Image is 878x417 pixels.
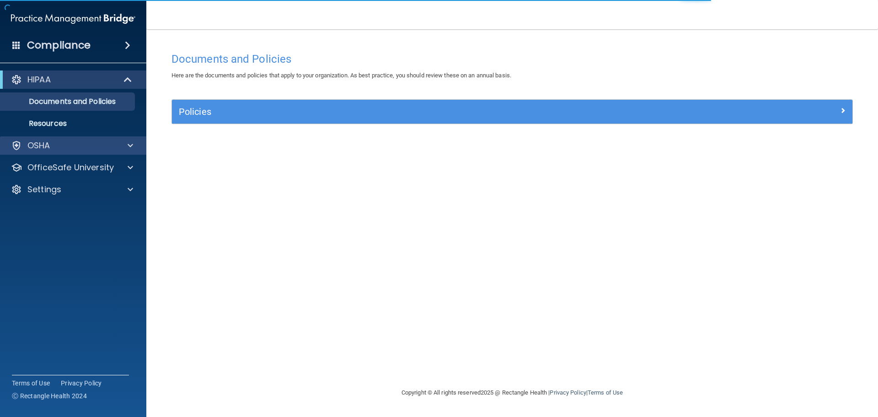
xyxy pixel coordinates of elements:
a: Policies [179,104,846,119]
a: Terms of Use [588,389,623,396]
a: OfficeSafe University [11,162,133,173]
h5: Policies [179,107,675,117]
span: Here are the documents and policies that apply to your organization. As best practice, you should... [171,72,511,79]
p: Settings [27,184,61,195]
a: Privacy Policy [61,379,102,388]
p: OSHA [27,140,50,151]
h4: Compliance [27,39,91,52]
div: Copyright © All rights reserved 2025 @ Rectangle Health | | [345,378,679,407]
p: Documents and Policies [6,97,131,106]
a: Settings [11,184,133,195]
img: PMB logo [11,10,135,28]
a: HIPAA [11,74,133,85]
p: HIPAA [27,74,51,85]
span: Ⓒ Rectangle Health 2024 [12,391,87,401]
a: Terms of Use [12,379,50,388]
a: Privacy Policy [550,389,586,396]
a: OSHA [11,140,133,151]
p: Resources [6,119,131,128]
p: OfficeSafe University [27,162,114,173]
h4: Documents and Policies [171,53,853,65]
